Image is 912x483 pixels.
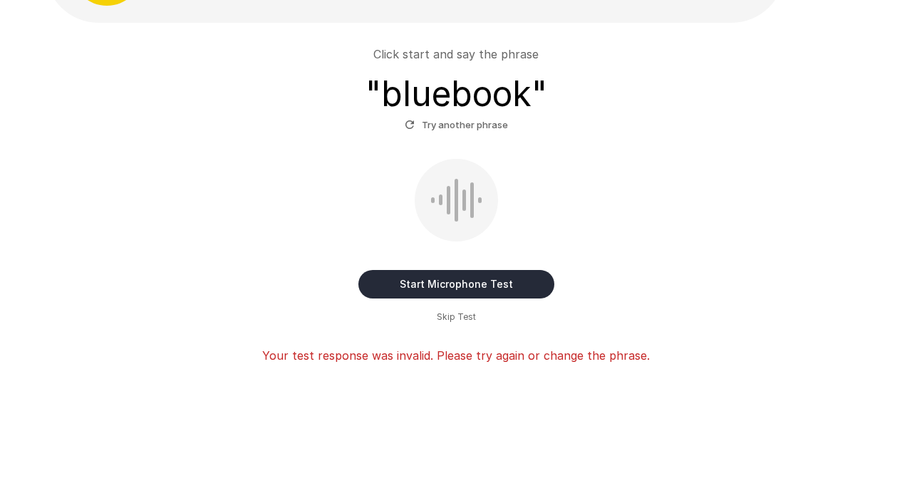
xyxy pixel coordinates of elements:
h3: " bluebook " [366,74,547,114]
p: Your test response was invalid. Please try again or change the phrase. [262,347,650,364]
button: Try another phrase [401,114,512,136]
button: Start Microphone Test [358,270,554,298]
span: Skip Test [437,310,476,324]
p: Click start and say the phrase [373,46,539,63]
